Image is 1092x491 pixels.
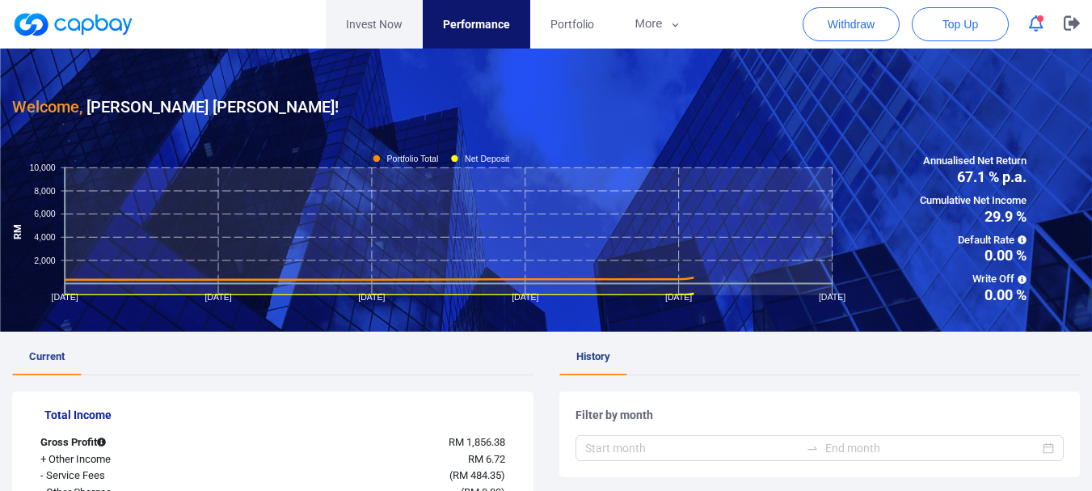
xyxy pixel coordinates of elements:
[387,153,439,163] tspan: Portfolio Total
[512,291,538,301] tspan: [DATE]
[34,209,56,218] tspan: 6,000
[44,408,517,422] h5: Total Income
[28,468,232,485] div: - Service Fees
[29,163,55,172] tspan: 10,000
[34,185,56,195] tspan: 8,000
[920,153,1027,170] span: Annualised Net Return
[920,232,1027,249] span: Default Rate
[912,7,1009,41] button: Top Up
[12,223,23,239] tspan: RM
[819,291,845,301] tspan: [DATE]
[449,436,505,448] span: RM 1,856.38
[665,291,692,301] tspan: [DATE]
[806,442,819,455] span: swap-right
[576,350,610,362] span: History
[358,291,385,301] tspan: [DATE]
[806,442,819,455] span: to
[12,94,339,120] h3: [PERSON_NAME] [PERSON_NAME] !
[550,15,594,33] span: Portfolio
[52,291,78,301] tspan: [DATE]
[232,468,517,485] div: ( )
[204,291,231,301] tspan: [DATE]
[920,271,1027,288] span: Write Off
[453,469,501,481] span: RM 484.35
[34,231,56,241] tspan: 4,000
[28,451,232,468] div: + Other Income
[920,248,1027,263] span: 0.00 %
[465,153,509,163] tspan: Net Deposit
[920,193,1027,210] span: Cumulative Net Income
[28,434,232,451] div: Gross Profit
[468,453,505,465] span: RM 6.72
[576,408,1065,422] h5: Filter by month
[942,16,978,32] span: Top Up
[920,170,1027,184] span: 67.1 % p.a.
[825,439,1039,457] input: End month
[12,97,82,116] span: Welcome,
[29,350,65,362] span: Current
[920,288,1027,303] span: 0.00 %
[34,255,56,265] tspan: 2,000
[585,439,799,457] input: Start month
[920,210,1027,224] span: 29.9 %
[443,15,510,33] span: Performance
[803,7,900,41] button: Withdraw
